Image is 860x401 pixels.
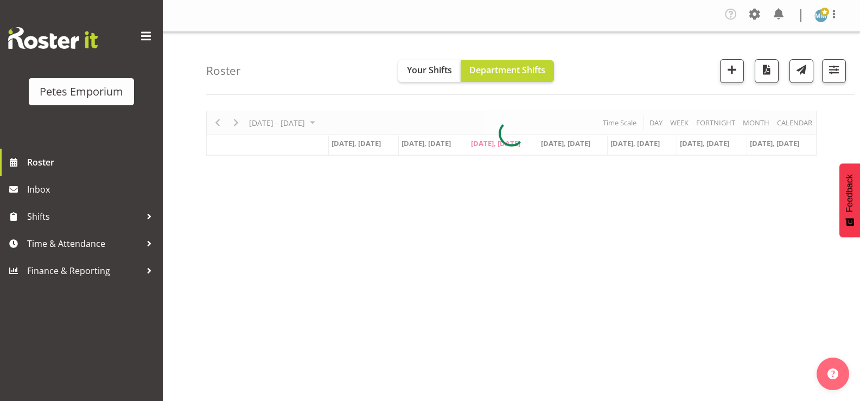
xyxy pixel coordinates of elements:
[27,181,157,198] span: Inbox
[8,27,98,49] img: Rosterit website logo
[40,84,123,100] div: Petes Emporium
[27,263,141,279] span: Finance & Reporting
[822,59,846,83] button: Filter Shifts
[755,59,779,83] button: Download a PDF of the roster according to the set date range.
[407,64,452,76] span: Your Shifts
[789,59,813,83] button: Send a list of all shifts for the selected filtered period to all rostered employees.
[720,59,744,83] button: Add a new shift
[27,208,141,225] span: Shifts
[27,154,157,170] span: Roster
[845,174,855,212] span: Feedback
[206,65,241,77] h4: Roster
[827,368,838,379] img: help-xxl-2.png
[27,235,141,252] span: Time & Attendance
[469,64,545,76] span: Department Shifts
[398,60,461,82] button: Your Shifts
[461,60,554,82] button: Department Shifts
[839,163,860,237] button: Feedback - Show survey
[814,9,827,22] img: mandy-mosley3858.jpg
